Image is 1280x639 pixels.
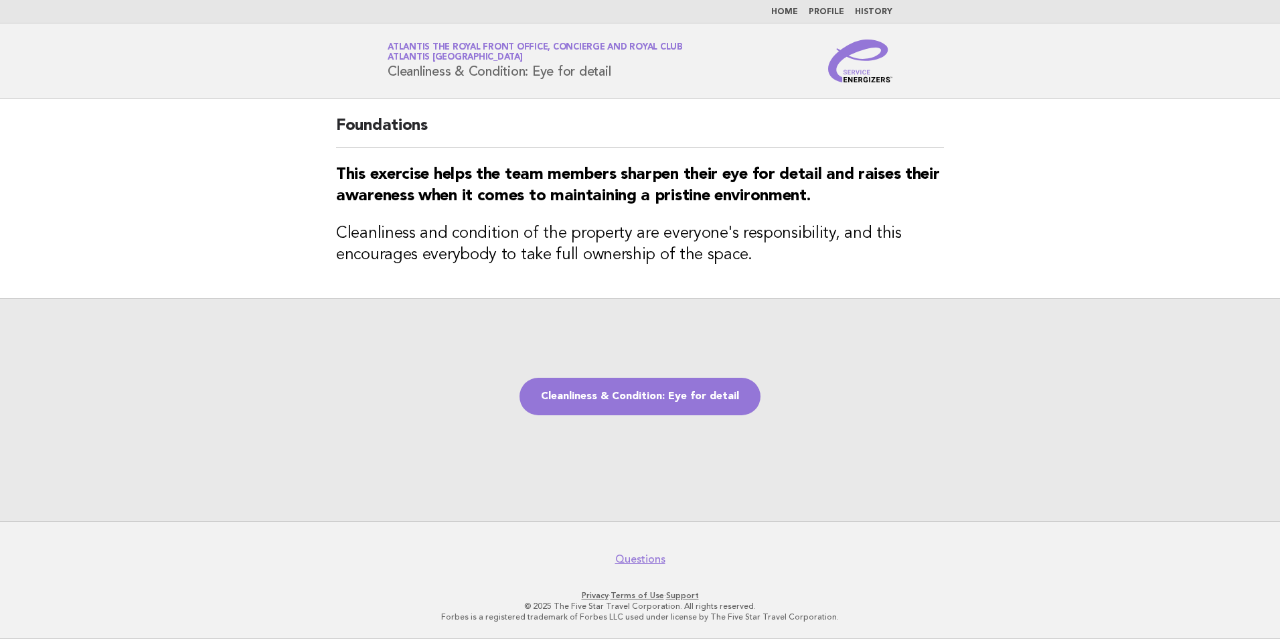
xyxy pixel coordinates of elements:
[336,223,944,266] h3: Cleanliness and condition of the property are everyone's responsibility, and this encourages ever...
[230,590,1050,601] p: · ·
[336,167,939,204] strong: This exercise helps the team members sharpen their eye for detail and raises their awareness when...
[809,8,844,16] a: Profile
[388,43,683,62] a: Atlantis The Royal Front Office, Concierge and Royal ClubAtlantis [GEOGRAPHIC_DATA]
[615,553,665,566] a: Questions
[771,8,798,16] a: Home
[828,40,892,82] img: Service Energizers
[519,378,761,415] a: Cleanliness & Condition: Eye for detail
[666,591,699,600] a: Support
[230,612,1050,622] p: Forbes is a registered trademark of Forbes LLC used under license by The Five Star Travel Corpora...
[611,591,664,600] a: Terms of Use
[388,44,683,78] h1: Cleanliness & Condition: Eye for detail
[855,8,892,16] a: History
[336,115,944,148] h2: Foundations
[230,601,1050,612] p: © 2025 The Five Star Travel Corporation. All rights reserved.
[388,54,523,62] span: Atlantis [GEOGRAPHIC_DATA]
[582,591,609,600] a: Privacy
